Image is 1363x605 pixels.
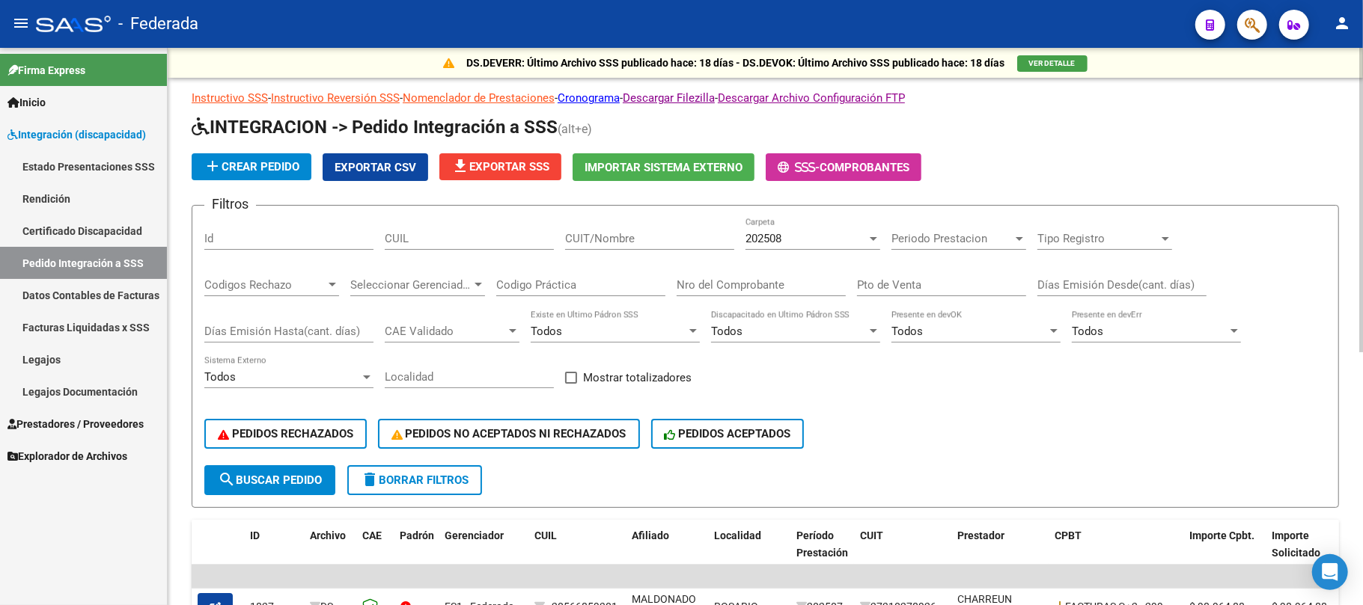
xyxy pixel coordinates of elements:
span: Periodo Prestacion [891,232,1013,245]
button: Exportar SSS [439,153,561,180]
mat-icon: person [1333,14,1351,32]
span: Crear Pedido [204,160,299,173]
span: PEDIDOS ACEPTADOS [665,427,791,440]
button: PEDIDOS ACEPTADOS [651,419,805,449]
datatable-header-cell: Archivo [304,520,356,586]
a: Instructivo Reversión SSS [271,91,400,105]
h3: Filtros [204,194,256,215]
span: INTEGRACION -> Pedido Integración a SSS [192,117,558,138]
mat-icon: file_download [451,157,469,175]
span: PEDIDOS RECHAZADOS [218,427,353,440]
button: Exportar CSV [323,153,428,181]
a: Nomenclador de Prestaciones [403,91,555,105]
span: (alt+e) [558,122,592,136]
datatable-header-cell: Período Prestación [790,520,854,586]
span: Todos [531,325,562,338]
span: Archivo [310,529,346,541]
span: Mostrar totalizadores [583,369,692,387]
span: Explorador de Archivos [7,448,127,464]
span: Todos [891,325,923,338]
span: Localidad [714,529,761,541]
datatable-header-cell: CUIL [528,520,626,586]
span: CUIL [534,529,557,541]
button: Buscar Pedido [204,465,335,495]
span: Afiliado [632,529,669,541]
span: CAE Validado [385,325,506,338]
span: Borrar Filtros [361,473,469,487]
span: Comprobantes [820,161,909,174]
span: 202508 [745,232,781,245]
span: - Federada [118,7,198,40]
datatable-header-cell: Afiliado [626,520,708,586]
button: Crear Pedido [192,153,311,180]
span: Inicio [7,94,46,111]
button: Importar Sistema Externo [573,153,754,181]
a: Descargar Archivo Configuración FTP [718,91,905,105]
span: Seleccionar Gerenciador [350,278,472,292]
mat-icon: search [218,470,236,488]
a: Instructivo SSS [192,91,268,105]
span: Integración (discapacidad) [7,126,146,143]
button: PEDIDOS NO ACEPTADOS NI RECHAZADOS [378,419,640,449]
span: Todos [1072,325,1103,338]
datatable-header-cell: ID [244,520,304,586]
span: Importe Solicitado [1272,529,1320,559]
datatable-header-cell: CUIT [854,520,951,586]
p: DS.DEVERR: Último Archivo SSS publicado hace: 18 días - DS.DEVOK: Último Archivo SSS publicado ha... [467,55,1005,71]
div: Open Intercom Messenger [1312,554,1348,590]
span: ID [250,529,260,541]
span: Todos [711,325,743,338]
button: PEDIDOS RECHAZADOS [204,419,367,449]
datatable-header-cell: Localidad [708,520,790,586]
p: - - - - - [192,90,1339,106]
datatable-header-cell: Importe Solicitado [1266,520,1348,586]
mat-icon: add [204,157,222,175]
span: Tipo Registro [1037,232,1159,245]
span: Prestador [957,529,1004,541]
span: Gerenciador [445,529,504,541]
button: VER DETALLE [1017,55,1088,72]
a: Descargar Filezilla [623,91,715,105]
datatable-header-cell: CPBT [1049,520,1183,586]
span: Codigos Rechazo [204,278,326,292]
span: Período Prestación [796,529,848,559]
span: Exportar SSS [451,160,549,173]
span: Importe Cpbt. [1189,529,1254,541]
span: Prestadores / Proveedores [7,416,144,432]
span: PEDIDOS NO ACEPTADOS NI RECHAZADOS [391,427,626,440]
span: Padrón [400,529,434,541]
datatable-header-cell: Importe Cpbt. [1183,520,1266,586]
a: Cronograma [558,91,620,105]
span: VER DETALLE [1029,59,1076,67]
span: CAE [362,529,382,541]
span: Firma Express [7,62,85,79]
span: CUIT [860,529,883,541]
span: Todos [204,370,236,384]
datatable-header-cell: Prestador [951,520,1049,586]
button: Borrar Filtros [347,465,482,495]
button: -Comprobantes [766,153,921,181]
span: Importar Sistema Externo [585,161,743,174]
mat-icon: delete [361,470,379,488]
span: Buscar Pedido [218,473,322,487]
datatable-header-cell: Gerenciador [439,520,528,586]
span: CPBT [1055,529,1082,541]
span: - [778,161,820,174]
datatable-header-cell: CAE [356,520,394,586]
mat-icon: menu [12,14,30,32]
datatable-header-cell: Padrón [394,520,439,586]
span: Exportar CSV [335,161,416,174]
